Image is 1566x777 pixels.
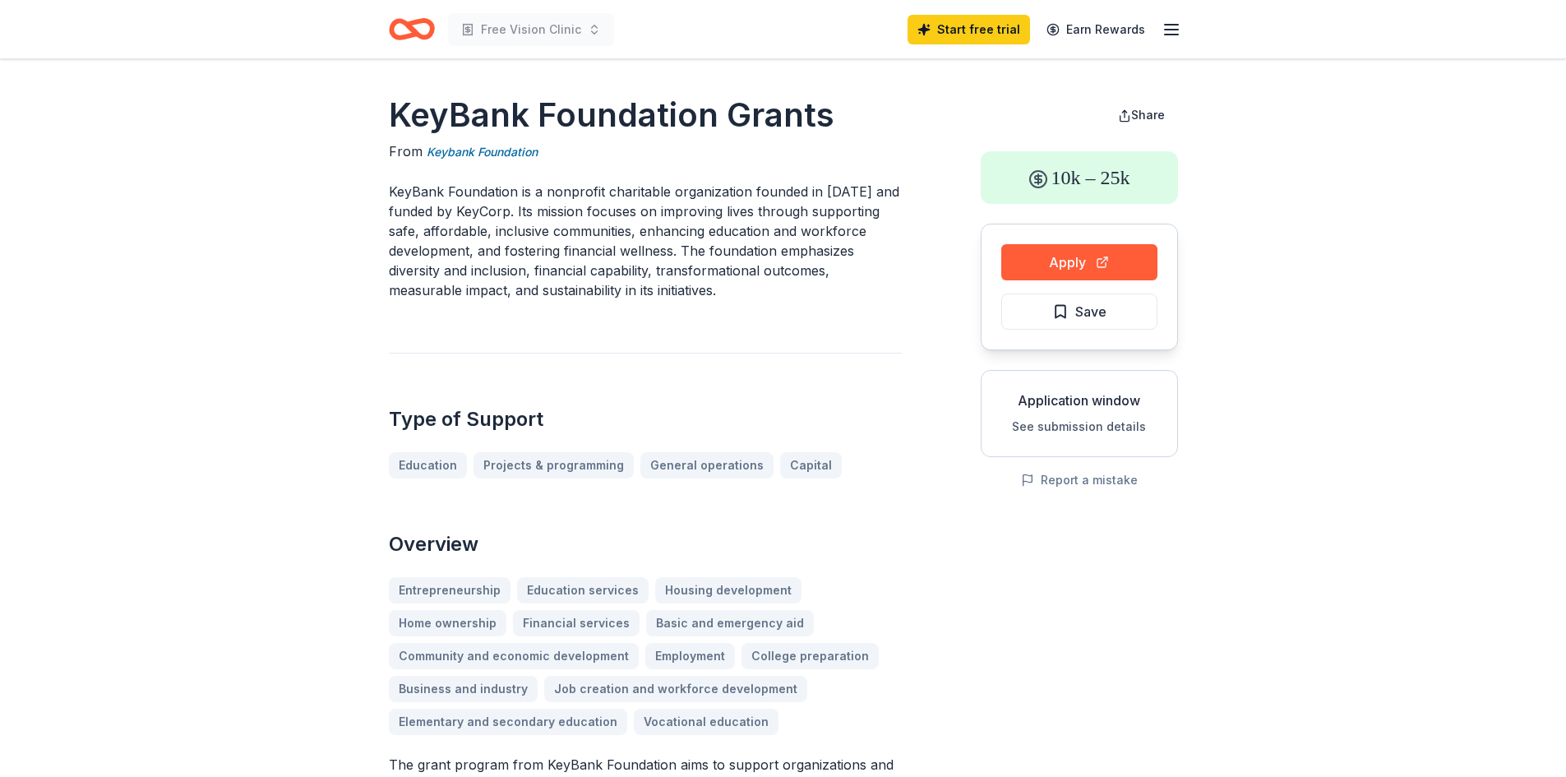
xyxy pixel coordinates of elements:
[389,452,467,479] a: Education
[389,141,902,162] div: From
[389,182,902,300] p: KeyBank Foundation is a nonprofit charitable organization founded in [DATE] and funded by KeyCorp...
[427,142,538,162] a: Keybank Foundation
[1001,294,1157,330] button: Save
[473,452,634,479] a: Projects & programming
[640,452,774,479] a: General operations
[481,20,581,39] span: Free Vision Clinic
[1037,15,1155,44] a: Earn Rewards
[981,151,1178,204] div: 10k – 25k
[389,92,902,138] h1: KeyBank Foundation Grants
[389,531,902,557] h2: Overview
[389,406,902,432] h2: Type of Support
[780,452,842,479] a: Capital
[1105,99,1178,132] button: Share
[1012,417,1146,437] button: See submission details
[1021,470,1138,490] button: Report a mistake
[1075,301,1106,322] span: Save
[908,15,1030,44] a: Start free trial
[448,13,614,46] button: Free Vision Clinic
[1131,108,1165,122] span: Share
[1001,244,1157,280] button: Apply
[389,10,435,49] a: Home
[995,391,1164,410] div: Application window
